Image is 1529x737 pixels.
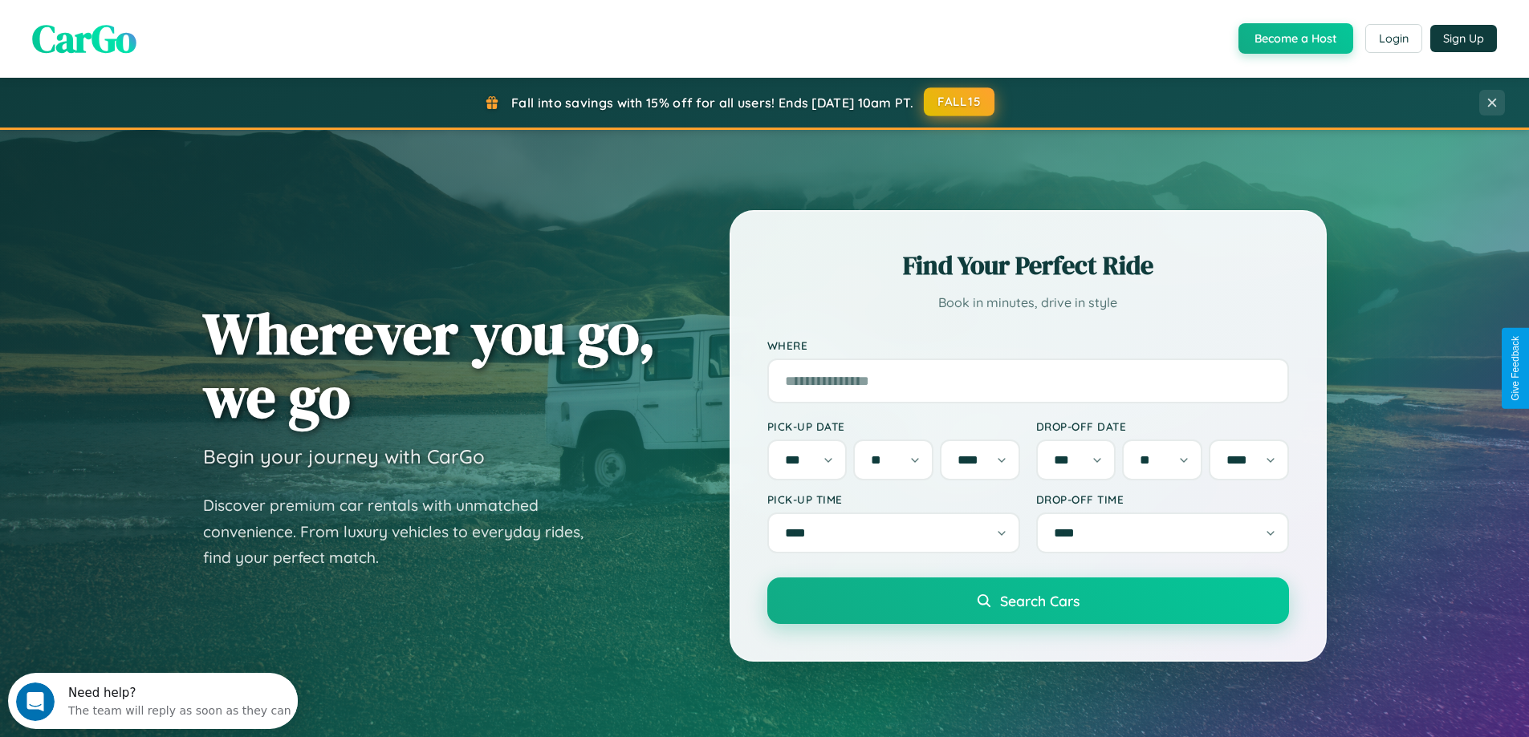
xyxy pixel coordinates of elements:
[767,419,1020,433] label: Pick-up Date
[767,338,1289,352] label: Where
[1365,24,1422,53] button: Login
[511,95,913,111] span: Fall into savings with 15% off for all users! Ends [DATE] 10am PT.
[1238,23,1353,54] button: Become a Host
[1510,336,1521,401] div: Give Feedback
[203,492,604,571] p: Discover premium car rentals with unmatched convenience. From luxury vehicles to everyday rides, ...
[1036,492,1289,506] label: Drop-off Time
[1036,419,1289,433] label: Drop-off Date
[924,87,994,116] button: FALL15
[16,682,55,721] iframe: Intercom live chat
[203,302,656,428] h1: Wherever you go, we go
[1430,25,1497,52] button: Sign Up
[60,26,283,43] div: The team will reply as soon as they can
[8,673,298,729] iframe: Intercom live chat discovery launcher
[1000,592,1080,609] span: Search Cars
[6,6,299,51] div: Open Intercom Messenger
[767,248,1289,283] h2: Find Your Perfect Ride
[32,12,136,65] span: CarGo
[767,577,1289,624] button: Search Cars
[767,291,1289,314] p: Book in minutes, drive in style
[203,444,485,468] h3: Begin your journey with CarGo
[60,14,283,26] div: Need help?
[767,492,1020,506] label: Pick-up Time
